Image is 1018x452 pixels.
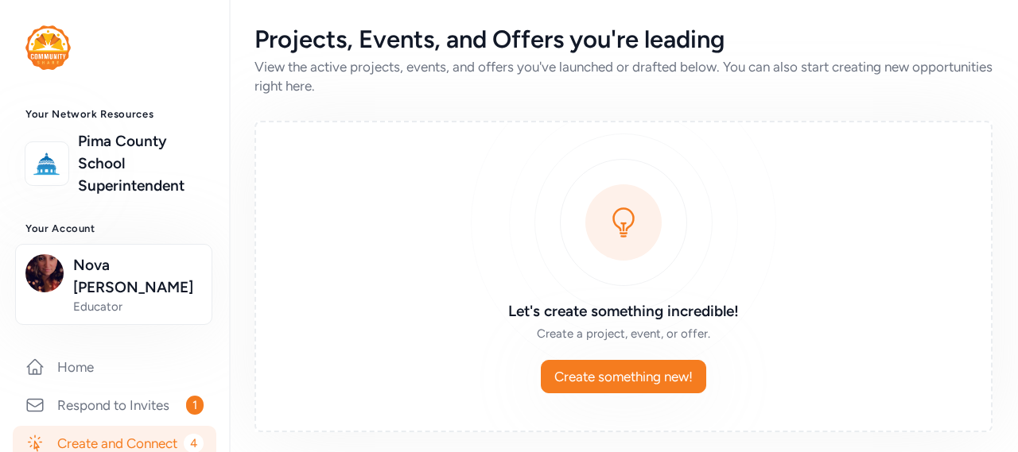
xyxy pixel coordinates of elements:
button: Create something new! [541,360,706,393]
div: View the active projects, events, and offers you've launched or drafted below. You can also start... [254,57,993,95]
img: logo [25,25,71,70]
a: Pima County School Superintendent [78,130,204,197]
span: Educator [73,299,202,315]
a: Home [13,350,216,384]
span: Create something new! [554,367,693,386]
a: Respond to Invites1 [13,388,216,423]
h3: Your Account [25,222,204,235]
div: Create a project, event, or offer. [394,326,853,342]
span: 1 [186,396,204,415]
h3: Let's create something incredible! [394,300,853,323]
button: Nova [PERSON_NAME]Educator [15,244,212,325]
h3: Your Network Resources [25,108,204,121]
div: Projects, Events, and Offers you're leading [254,25,993,54]
span: Nova [PERSON_NAME] [73,254,202,299]
img: logo [29,146,64,181]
